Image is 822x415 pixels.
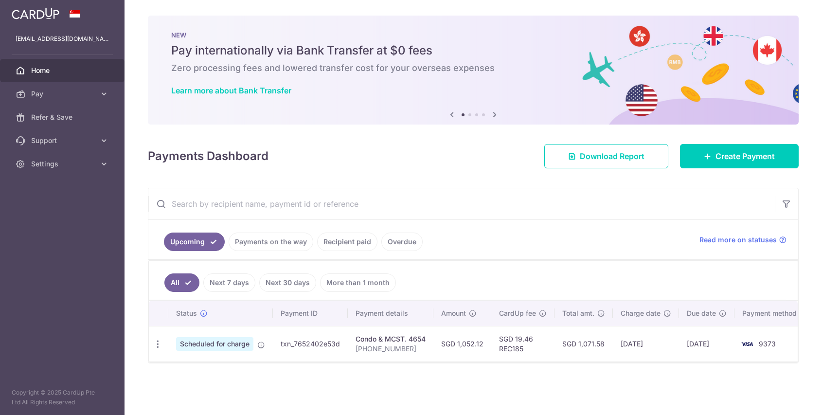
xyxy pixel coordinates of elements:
[229,233,313,251] a: Payments on the way
[680,144,799,168] a: Create Payment
[381,233,423,251] a: Overdue
[356,344,426,354] p: [PHONE_NUMBER]
[171,62,775,74] h6: Zero processing fees and lowered transfer cost for your overseas expenses
[715,150,775,162] span: Create Payment
[433,326,491,361] td: SGD 1,052.12
[171,43,775,58] h5: Pay internationally via Bank Transfer at $0 fees
[317,233,377,251] a: Recipient paid
[734,301,808,326] th: Payment method
[273,301,348,326] th: Payment ID
[31,136,95,145] span: Support
[164,233,225,251] a: Upcoming
[148,188,775,219] input: Search by recipient name, payment id or reference
[737,338,757,350] img: Bank Card
[176,308,197,318] span: Status
[16,34,109,44] p: [EMAIL_ADDRESS][DOMAIN_NAME]
[348,301,433,326] th: Payment details
[699,235,777,245] span: Read more on statuses
[273,326,348,361] td: txn_7652402e53d
[580,150,644,162] span: Download Report
[687,308,716,318] span: Due date
[148,147,268,165] h4: Payments Dashboard
[554,326,613,361] td: SGD 1,071.58
[613,326,679,361] td: [DATE]
[621,308,661,318] span: Charge date
[259,273,316,292] a: Next 30 days
[356,334,426,344] div: Condo & MCST. 4654
[544,144,668,168] a: Download Report
[171,86,291,95] a: Learn more about Bank Transfer
[441,308,466,318] span: Amount
[759,340,776,348] span: 9373
[31,159,95,169] span: Settings
[148,16,799,125] img: Bank transfer banner
[31,89,95,99] span: Pay
[203,273,255,292] a: Next 7 days
[176,337,253,351] span: Scheduled for charge
[699,235,786,245] a: Read more on statuses
[320,273,396,292] a: More than 1 month
[491,326,554,361] td: SGD 19.46 REC185
[171,31,775,39] p: NEW
[31,112,95,122] span: Refer & Save
[499,308,536,318] span: CardUp fee
[679,326,734,361] td: [DATE]
[562,308,594,318] span: Total amt.
[164,273,199,292] a: All
[12,8,59,19] img: CardUp
[31,66,95,75] span: Home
